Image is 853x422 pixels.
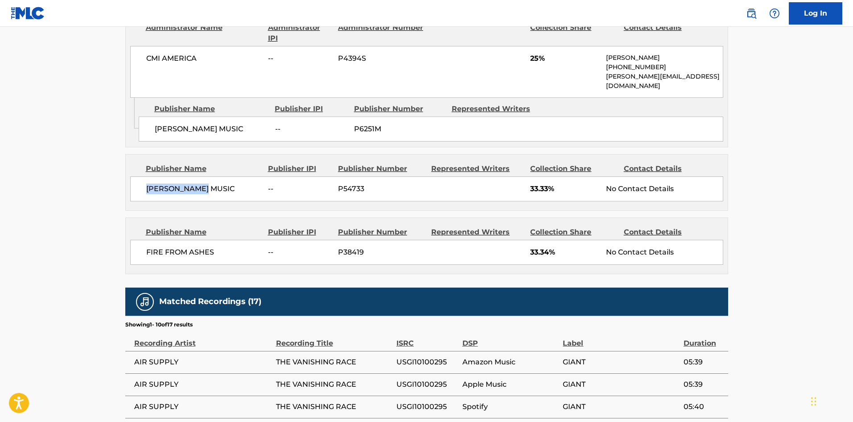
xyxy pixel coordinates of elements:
span: 05:39 [684,357,724,368]
div: Publisher Number [354,104,445,114]
div: Contact Details [624,163,710,174]
span: AIR SUPPLY [134,357,272,368]
div: No Contact Details [606,184,722,194]
div: Duration [684,329,724,349]
span: THE VANISHING RACE [276,357,392,368]
span: 33.34% [530,247,599,258]
div: Recording Title [276,329,392,349]
span: P6251M [354,124,445,134]
div: Represented Writers [431,163,523,174]
h5: Matched Recordings (17) [159,297,261,307]
span: GIANT [563,357,679,368]
span: 25% [530,53,599,64]
div: Collection Share [530,22,617,44]
a: Log In [789,2,842,25]
div: Help [766,4,783,22]
span: USGI10100295 [396,379,458,390]
span: -- [268,247,331,258]
span: GIANT [563,379,679,390]
span: [PERSON_NAME] MUSIC [155,124,268,134]
div: DSP [462,329,559,349]
p: [PERSON_NAME] [606,53,722,63]
span: THE VANISHING RACE [276,401,392,412]
span: Amazon Music [462,357,559,368]
span: [PERSON_NAME] MUSIC [146,184,262,194]
span: 05:40 [684,401,724,412]
img: MLC Logo [11,7,45,20]
div: Represented Writers [431,227,523,238]
div: Label [563,329,679,349]
img: search [746,8,757,19]
div: Collection Share [530,227,617,238]
div: Publisher Name [146,227,261,238]
div: Represented Writers [452,104,543,114]
div: Administrator Name [146,22,261,44]
span: P54733 [338,184,424,194]
span: CMI AMERICA [146,53,262,64]
span: AIR SUPPLY [134,379,272,390]
span: GIANT [563,401,679,412]
div: Recording Artist [134,329,272,349]
span: USGI10100295 [396,357,458,368]
div: Publisher Number [338,163,424,174]
iframe: Chat Widget [808,379,853,422]
span: 33.33% [530,184,599,194]
div: Administrator IPI [268,22,331,44]
span: Apple Music [462,379,559,390]
p: [PERSON_NAME][EMAIL_ADDRESS][DOMAIN_NAME] [606,72,722,91]
span: Spotify [462,401,559,412]
span: 05:39 [684,379,724,390]
span: AIR SUPPLY [134,401,272,412]
span: USGI10100295 [396,401,458,412]
div: Publisher Name [154,104,268,114]
a: Public Search [742,4,760,22]
div: Administrator Number [338,22,424,44]
span: P38419 [338,247,424,258]
span: -- [275,124,347,134]
div: Contact Details [624,227,710,238]
div: Collection Share [530,163,617,174]
div: Publisher Name [146,163,261,174]
div: ISRC [396,329,458,349]
div: Publisher Number [338,227,424,238]
p: Showing 1 - 10 of 17 results [125,321,193,329]
div: Contact Details [624,22,710,44]
span: P4394S [338,53,424,64]
p: [PHONE_NUMBER] [606,63,722,72]
span: FIRE FROM ASHES [146,247,262,258]
span: -- [268,184,331,194]
div: No Contact Details [606,247,722,258]
div: Publisher IPI [275,104,347,114]
span: -- [268,53,331,64]
div: Drag [811,388,816,415]
div: Publisher IPI [268,163,331,174]
span: THE VANISHING RACE [276,379,392,390]
div: Publisher IPI [268,227,331,238]
img: help [769,8,780,19]
img: Matched Recordings [140,297,150,307]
